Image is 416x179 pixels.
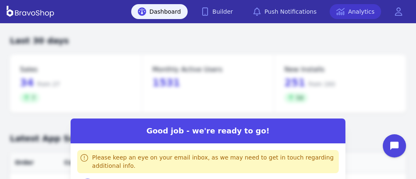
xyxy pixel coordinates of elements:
a: Push Notifications [246,4,323,19]
a: Builder [194,4,240,19]
div: Please keep an eye on your email inbox, as we may need to get in touch regarding additional info. [92,153,335,170]
img: BravoShop [7,6,54,17]
a: Analytics [330,4,381,19]
a: Dashboard [131,4,188,19]
h2: Good job - we're ready to go! [71,125,345,137]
